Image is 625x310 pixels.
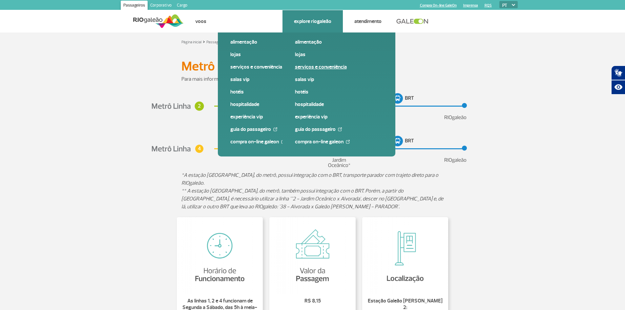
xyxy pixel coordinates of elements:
img: External Link Icon [281,140,285,144]
a: Hospitalidade [295,101,383,108]
a: Salas VIP [230,76,318,83]
p: R$ 8,15 [273,298,352,304]
img: R$ 8,15 [269,217,356,294]
a: Compra On-line GaleOn [420,3,457,8]
h1: Metrô [181,61,444,72]
a: Experiência VIP [295,113,383,120]
a: Hotéis [295,88,383,95]
img: Estação Galeão Tom Jobim 2: desembarque do terminal 2, porta D [362,217,448,294]
a: Hospitalidade [230,101,318,108]
a: Explore RIOgaleão [294,18,331,25]
a: Lojas [230,51,318,58]
img: As linhas 1, 2 e 4 funcionam de Segunda a Sábado, das 5h à meia-noite; Domingos e Feriados, de 7h... [177,217,263,294]
button: Abrir tradutor de língua de sinais. [611,66,625,80]
a: Alimentação [230,38,318,46]
a: Cargo [174,1,190,11]
a: Voos [195,18,206,25]
a: Corporativo [148,1,174,11]
p: Para mais informações, acesse [181,75,444,83]
em: ** A estação [GEOGRAPHIC_DATA], do metrô, também possui integração com o BRT. Porém, a partir do ... [181,188,443,210]
a: Passageiros [206,40,226,45]
a: Guia do Passageiro [295,126,383,133]
a: Salas VIP [295,76,383,83]
a: Passageiros [121,1,148,11]
a: Compra On-line GaleOn [230,138,318,145]
a: Serviços e Conveniência [230,63,318,71]
a: Imprensa [463,3,478,8]
a: Experiência VIP [230,113,318,120]
button: Abrir recursos assistivos. [611,80,625,94]
a: Alimentação [295,38,383,46]
a: Compra On-line GaleOn [295,138,383,145]
a: Lojas [295,51,383,58]
img: External Link Icon [273,127,277,131]
div: Plugin de acessibilidade da Hand Talk. [611,66,625,94]
img: External Link Icon [338,127,342,131]
a: RQS [485,3,492,8]
a: Atendimento [354,18,382,25]
a: Serviços e Conveniência [295,63,383,71]
em: *A estação [GEOGRAPHIC_DATA], do metrô, possui integração com o BRT, transporte parador com traje... [181,172,438,186]
a: > [203,38,205,45]
a: Como chegar e sair [229,18,271,25]
a: Página inicial [181,40,201,45]
a: Hotéis [230,88,318,95]
a: Guia do Passageiro [230,126,318,133]
img: External Link Icon [346,140,350,144]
